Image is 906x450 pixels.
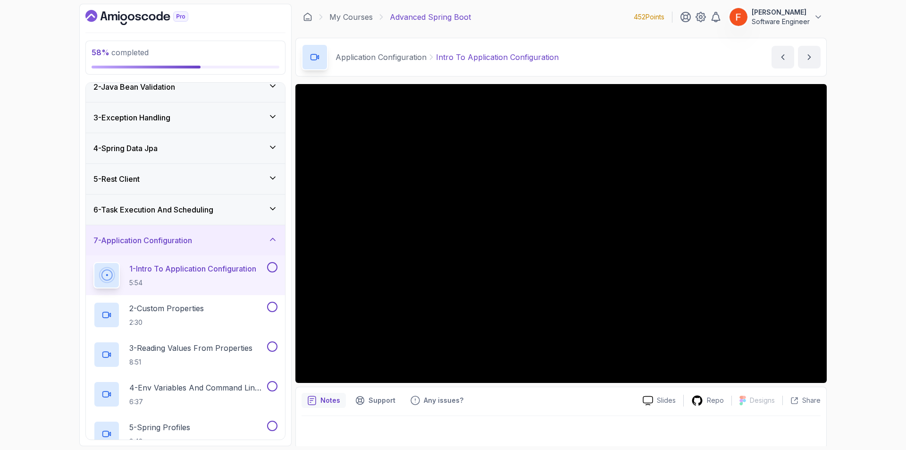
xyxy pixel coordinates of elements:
a: My Courses [329,11,373,23]
button: notes button [302,393,346,408]
p: 5 - Spring Profiles [129,422,190,433]
p: 2:30 [129,318,204,327]
p: Slides [657,396,676,405]
p: 1 - Intro To Application Configuration [129,263,256,274]
span: completed [92,48,149,57]
a: Dashboard [303,12,312,22]
button: Support button [350,393,401,408]
p: 2 - Custom Properties [129,303,204,314]
p: 3 - Reading Values From Properties [129,342,252,354]
p: Application Configuration [336,51,427,63]
button: next content [798,46,821,68]
span: 58 % [92,48,109,57]
p: Designs [750,396,775,405]
p: 452 Points [634,12,664,22]
img: user profile image [730,8,747,26]
button: 5-Spring Profiles3:48 [93,421,277,447]
button: 4-Env Variables And Command Line Arguments6:37 [93,381,277,408]
button: 3-Exception Handling [86,102,285,133]
iframe: 1 - Intro to Application Configuration [295,84,827,383]
p: Any issues? [424,396,463,405]
p: Intro To Application Configuration [436,51,559,63]
p: 5:54 [129,278,256,288]
p: Repo [707,396,724,405]
button: Share [782,396,821,405]
p: Advanced Spring Boot [390,11,471,23]
a: Repo [684,395,731,407]
p: 3:48 [129,437,190,446]
button: 5-Rest Client [86,164,285,194]
h3: 3 - Exception Handling [93,112,170,123]
button: 2-Java Bean Validation [86,72,285,102]
button: 6-Task Execution And Scheduling [86,195,285,225]
p: [PERSON_NAME] [752,8,810,17]
p: 6:37 [129,397,265,407]
button: 1-Intro To Application Configuration5:54 [93,262,277,289]
button: previous content [772,46,794,68]
button: 2-Custom Properties2:30 [93,302,277,328]
button: Feedback button [405,393,469,408]
p: Software Engineer [752,17,810,26]
p: Support [369,396,395,405]
p: 8:51 [129,357,252,367]
button: 4-Spring Data Jpa [86,133,285,163]
button: user profile image[PERSON_NAME]Software Engineer [729,8,823,26]
button: 3-Reading Values From Properties8:51 [93,341,277,368]
p: Notes [320,396,340,405]
h3: 7 - Application Configuration [93,235,192,246]
h3: 6 - Task Execution And Scheduling [93,204,213,215]
a: Dashboard [85,10,210,25]
p: Share [802,396,821,405]
a: Slides [635,396,683,406]
h3: 2 - Java Bean Validation [93,81,175,93]
h3: 4 - Spring Data Jpa [93,143,158,154]
button: 7-Application Configuration [86,225,285,255]
h3: 5 - Rest Client [93,173,140,185]
p: 4 - Env Variables And Command Line Arguments [129,382,265,393]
